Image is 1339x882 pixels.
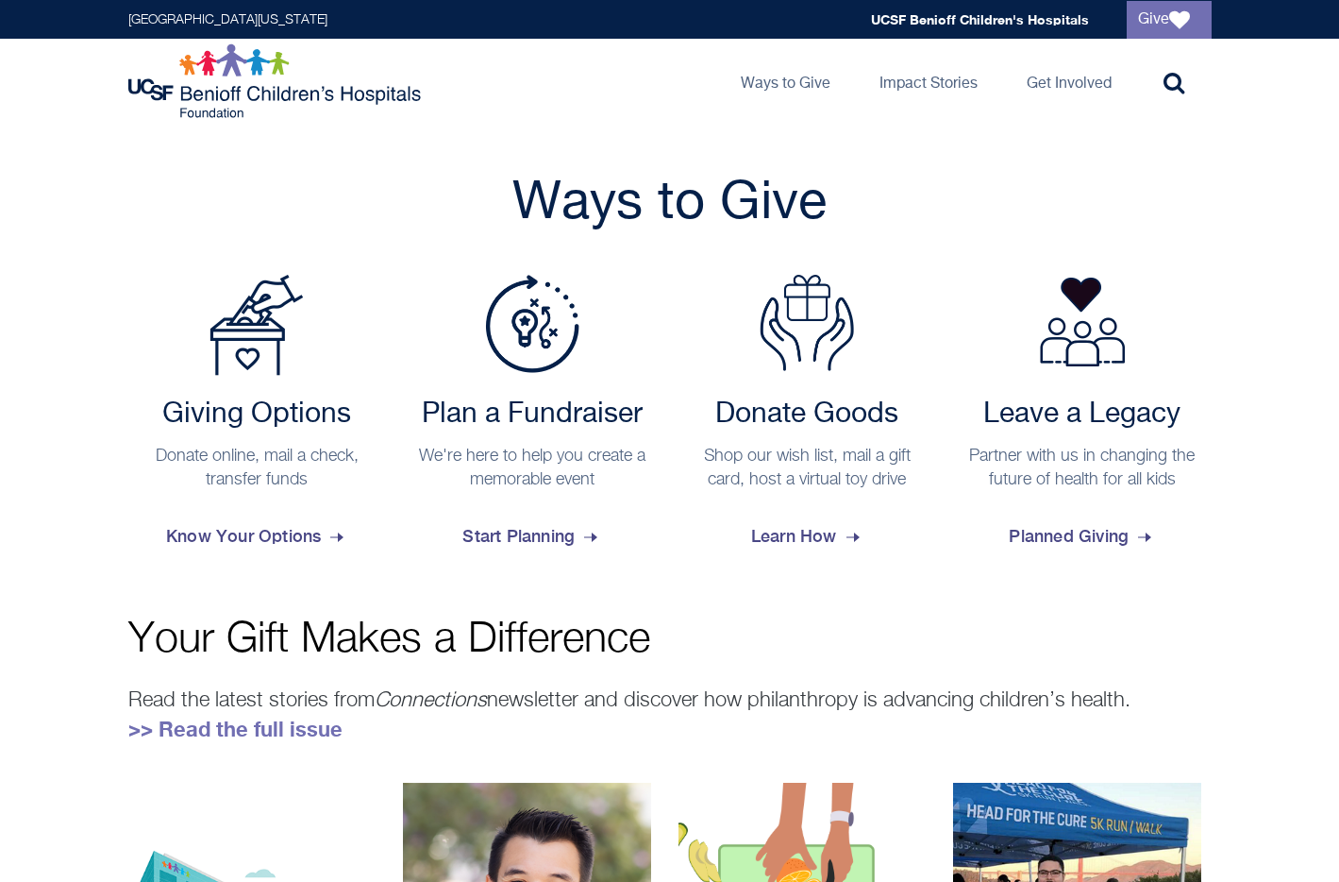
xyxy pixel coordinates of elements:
p: Read the latest stories from newsletter and discover how philanthropy is advancing children’s hea... [128,685,1212,745]
p: We're here to help you create a memorable event [412,445,652,492]
a: Ways to Give [726,39,845,124]
a: >> Read the full issue [128,717,343,741]
img: Payment Options [209,275,304,376]
h2: Donate Goods [688,398,928,432]
span: Planned Giving [1009,511,1155,562]
a: UCSF Benioff Children's Hospitals [871,11,1089,27]
a: Impact Stories [864,39,993,124]
h2: Ways to Give [128,171,1212,237]
h2: Plan a Fundraiser [412,398,652,432]
a: [GEOGRAPHIC_DATA][US_STATE] [128,13,327,26]
em: Connections [375,690,487,711]
a: Give [1127,1,1212,39]
p: Shop our wish list, mail a gift card, host a virtual toy drive [688,445,928,492]
span: Learn How [751,511,863,562]
span: Know Your Options [166,511,347,562]
p: Partner with us in changing the future of health for all kids [962,445,1202,492]
a: Payment Options Giving Options Donate online, mail a check, transfer funds Know Your Options [128,275,387,562]
a: Leave a Legacy Partner with us in changing the future of health for all kids Planned Giving [953,275,1212,562]
span: Start Planning [462,511,601,562]
p: Donate online, mail a check, transfer funds [138,445,377,492]
h2: Leave a Legacy [962,398,1202,432]
img: Donate Goods [760,275,854,371]
p: Your Gift Makes a Difference [128,619,1212,661]
a: Donate Goods Donate Goods Shop our wish list, mail a gift card, host a virtual toy drive Learn How [678,275,937,562]
a: Plan a Fundraiser Plan a Fundraiser We're here to help you create a memorable event Start Planning [403,275,661,562]
h2: Giving Options [138,398,377,432]
img: Plan a Fundraiser [485,275,579,373]
img: Logo for UCSF Benioff Children's Hospitals Foundation [128,43,426,119]
a: Get Involved [1012,39,1127,124]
